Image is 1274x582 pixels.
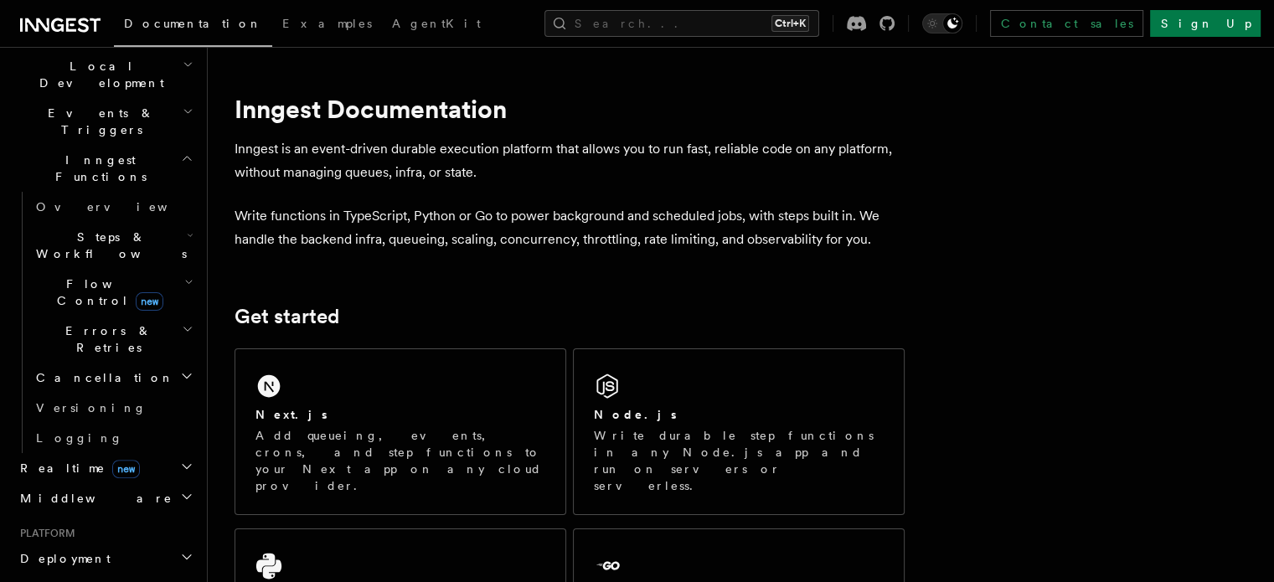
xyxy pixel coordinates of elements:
p: Write functions in TypeScript, Python or Go to power background and scheduled jobs, with steps bu... [235,204,905,251]
a: Get started [235,305,339,328]
button: Deployment [13,543,197,574]
button: Flow Controlnew [29,269,197,316]
span: new [112,460,140,478]
span: Documentation [124,17,262,30]
a: Overview [29,192,197,222]
div: Inngest Functions [13,192,197,453]
span: Steps & Workflows [29,229,187,262]
button: Search...Ctrl+K [544,10,819,37]
button: Realtimenew [13,453,197,483]
span: AgentKit [392,17,481,30]
a: Documentation [114,5,272,47]
button: Errors & Retries [29,316,197,363]
a: Examples [272,5,382,45]
h2: Node.js [594,406,677,423]
a: Logging [29,423,197,453]
a: AgentKit [382,5,491,45]
span: Errors & Retries [29,322,182,356]
span: Inngest Functions [13,152,181,185]
span: Deployment [13,550,111,567]
span: new [136,292,163,311]
span: Middleware [13,490,173,507]
a: Versioning [29,393,197,423]
a: Next.jsAdd queueing, events, crons, and step functions to your Next app on any cloud provider. [235,348,566,515]
button: Toggle dark mode [922,13,962,33]
span: Realtime [13,460,140,476]
button: Events & Triggers [13,98,197,145]
span: Logging [36,431,123,445]
p: Write durable step functions in any Node.js app and run on servers or serverless. [594,427,884,494]
kbd: Ctrl+K [771,15,809,32]
span: Events & Triggers [13,105,183,138]
button: Steps & Workflows [29,222,197,269]
span: Cancellation [29,369,174,386]
button: Cancellation [29,363,197,393]
p: Add queueing, events, crons, and step functions to your Next app on any cloud provider. [255,427,545,494]
span: Flow Control [29,276,184,309]
button: Local Development [13,51,197,98]
span: Overview [36,200,209,214]
p: Inngest is an event-driven durable execution platform that allows you to run fast, reliable code ... [235,137,905,184]
a: Node.jsWrite durable step functions in any Node.js app and run on servers or serverless. [573,348,905,515]
span: Platform [13,527,75,540]
button: Middleware [13,483,197,513]
h2: Next.js [255,406,328,423]
span: Local Development [13,58,183,91]
span: Versioning [36,401,147,415]
span: Examples [282,17,372,30]
button: Inngest Functions [13,145,197,192]
a: Contact sales [990,10,1143,37]
h1: Inngest Documentation [235,94,905,124]
a: Sign Up [1150,10,1261,37]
